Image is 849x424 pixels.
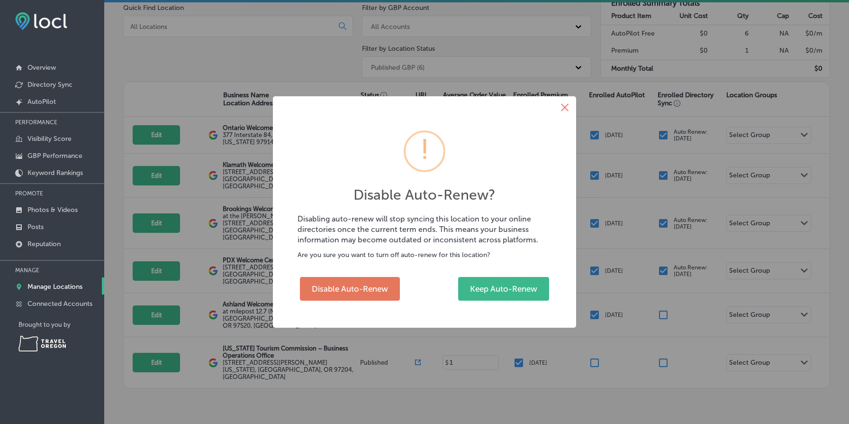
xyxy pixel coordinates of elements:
[27,223,44,231] p: Posts
[27,64,56,72] p: Overview
[27,169,83,177] p: Keyword Rankings
[27,206,78,214] p: Photos & Videos
[27,135,72,143] p: Visibility Score
[15,12,67,30] img: fda3e92497d09a02dc62c9cd864e3231.png
[298,214,551,245] p: Disabling auto-renew will stop syncing this location to your online directories once the current ...
[18,336,66,351] img: Travel Oregon
[458,277,549,301] button: Keep Auto-Renew
[27,81,72,89] p: Directory Sync
[27,152,82,160] p: GBP Performance
[27,240,61,248] p: Reputation
[353,186,496,203] h2: Disable Auto-Renew?
[300,277,400,301] button: Disable Auto-Renew
[27,283,82,291] p: Manage Locations
[18,321,104,328] p: Brought to you by
[27,300,92,308] p: Connected Accounts
[27,98,56,106] p: AutoPilot
[298,250,551,260] p: Are you sure you want to turn off auto-renew for this location?
[553,96,576,119] button: Close this dialog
